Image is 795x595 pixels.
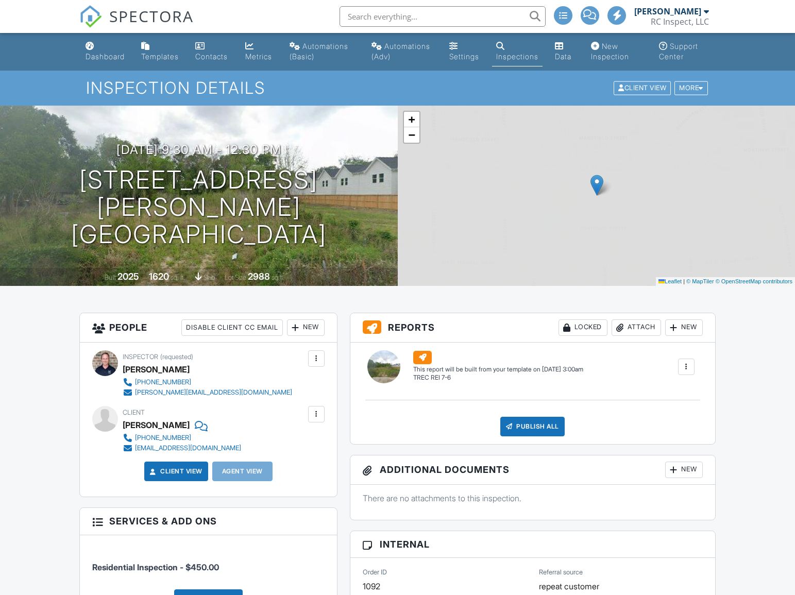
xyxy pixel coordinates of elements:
[408,113,415,126] span: +
[651,16,709,27] div: RC Inspect, LLC
[135,434,191,442] div: [PHONE_NUMBER]
[665,319,703,336] div: New
[445,37,484,66] a: Settings
[272,274,284,281] span: sq.ft.
[674,81,708,95] div: More
[160,353,193,361] span: (requested)
[79,5,102,28] img: The Best Home Inspection Software - Spectora
[137,37,183,66] a: Templates
[92,543,324,581] li: Service: Residential Inspection
[123,443,241,453] a: [EMAIL_ADDRESS][DOMAIN_NAME]
[80,313,336,343] h3: People
[105,274,116,281] span: Built
[135,444,241,452] div: [EMAIL_ADDRESS][DOMAIN_NAME]
[590,175,603,196] img: Marker
[449,52,479,61] div: Settings
[413,365,583,373] div: This report will be built from your template on [DATE] 3:00am
[181,319,283,336] div: Disable Client CC Email
[539,568,583,577] label: Referral source
[195,52,228,61] div: Contacts
[16,166,381,248] h1: [STREET_ADDRESS][PERSON_NAME] [GEOGRAPHIC_DATA]
[591,42,629,61] div: New Inspection
[658,278,682,284] a: Leaflet
[171,274,185,281] span: sq. ft.
[123,433,241,443] a: [PHONE_NUMBER]
[404,127,419,143] a: Zoom out
[117,271,139,282] div: 2025
[367,37,437,66] a: Automations (Advanced)
[404,112,419,127] a: Zoom in
[350,455,715,485] h3: Additional Documents
[492,37,543,66] a: Inspections
[245,52,272,61] div: Metrics
[81,37,129,66] a: Dashboard
[363,568,387,577] label: Order ID
[587,37,647,66] a: New Inspection
[116,143,281,157] h3: [DATE] 9:30 am - 12:30 pm
[665,462,703,478] div: New
[683,278,685,284] span: |
[92,562,219,572] span: Residential Inspection - $450.00
[86,79,709,97] h1: Inspection Details
[123,409,145,416] span: Client
[191,37,232,66] a: Contacts
[225,274,246,281] span: Lot Size
[123,387,292,398] a: [PERSON_NAME][EMAIL_ADDRESS][DOMAIN_NAME]
[413,373,583,382] div: TREC REI 7-6
[350,313,715,343] h3: Reports
[204,274,215,281] span: slab
[86,52,125,61] div: Dashboard
[340,6,546,27] input: Search everything...
[80,508,336,535] h3: Services & Add ons
[614,81,671,95] div: Client View
[551,37,579,66] a: Data
[248,271,270,282] div: 2988
[350,531,715,558] h3: Internal
[634,6,701,16] div: [PERSON_NAME]
[659,42,698,61] div: Support Center
[612,319,661,336] div: Attach
[135,388,292,397] div: [PERSON_NAME][EMAIL_ADDRESS][DOMAIN_NAME]
[149,271,169,282] div: 1620
[141,52,179,61] div: Templates
[371,42,430,61] div: Automations (Adv)
[500,417,565,436] div: Publish All
[123,377,292,387] a: [PHONE_NUMBER]
[123,417,190,433] div: [PERSON_NAME]
[285,37,359,66] a: Automations (Basic)
[241,37,277,66] a: Metrics
[109,5,194,27] span: SPECTORA
[135,378,191,386] div: [PHONE_NUMBER]
[148,466,202,477] a: Client View
[363,492,703,504] p: There are no attachments to this inspection.
[408,128,415,141] span: −
[290,42,348,61] div: Automations (Basic)
[287,319,325,336] div: New
[555,52,571,61] div: Data
[123,353,158,361] span: Inspector
[559,319,607,336] div: Locked
[613,83,673,91] a: Client View
[686,278,714,284] a: © MapTiler
[655,37,714,66] a: Support Center
[123,362,190,377] div: [PERSON_NAME]
[716,278,792,284] a: © OpenStreetMap contributors
[496,52,538,61] div: Inspections
[79,14,194,36] a: SPECTORA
